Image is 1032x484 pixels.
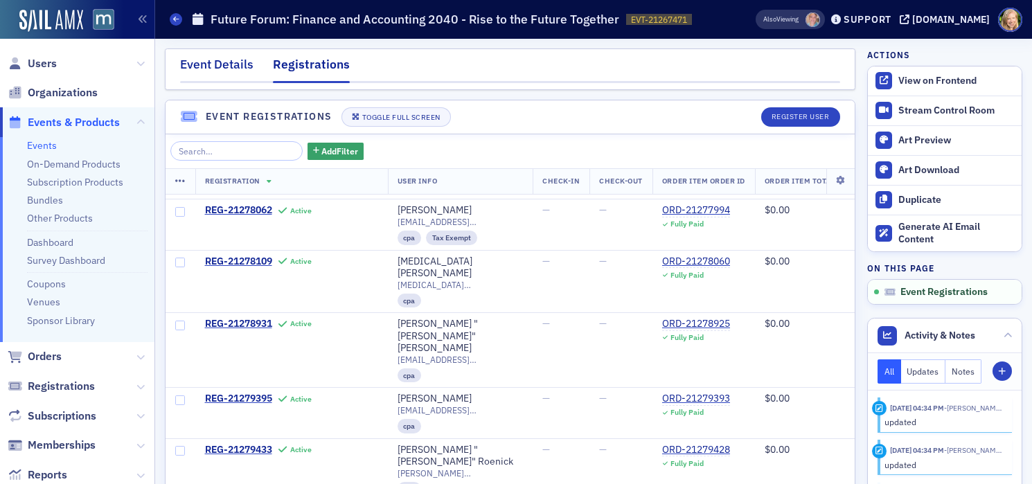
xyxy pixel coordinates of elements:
input: Search… [170,141,303,161]
span: Registrations [28,379,95,394]
span: REG-21279433 [205,444,272,456]
button: Updates [901,359,946,384]
span: Orders [28,349,62,364]
span: REG-21279395 [205,393,272,405]
a: Sponsor Library [27,314,95,327]
a: ORD-21279428 [662,444,730,456]
button: Toggle Full Screen [341,107,451,127]
span: Check-In [542,176,580,186]
span: [MEDICAL_DATA][EMAIL_ADDRESS][PERSON_NAME][DOMAIN_NAME] [398,280,524,290]
time: 10/9/2025 04:34 PM [890,403,944,413]
div: View on Frontend [898,75,1015,87]
div: [DOMAIN_NAME] [912,13,990,26]
a: REG-21278062Active [205,204,378,217]
a: Stream Control Room [868,96,1022,125]
span: — [599,317,607,330]
div: Fully Paid [670,459,704,468]
div: Registrations [273,55,350,83]
a: Other Products [27,212,93,224]
span: — [599,204,607,216]
div: cpa [398,294,422,307]
span: Subscriptions [28,409,96,424]
a: REG-21279395Active [205,393,378,405]
div: Fully Paid [670,271,704,280]
a: Users [8,56,57,71]
a: Survey Dashboard [27,254,105,267]
a: ORD-21279393 [662,393,730,405]
div: Active [290,395,312,404]
a: [PERSON_NAME] [398,393,472,405]
div: [MEDICAL_DATA][PERSON_NAME] [398,256,524,280]
button: Notes [945,359,981,384]
div: Art Download [898,164,1015,177]
span: — [542,255,550,267]
div: cpa [398,231,422,244]
img: SailAMX [19,10,83,32]
button: [DOMAIN_NAME] [900,15,995,24]
span: $0.00 [765,317,790,330]
a: Organizations [8,85,98,100]
a: Venues [27,296,60,308]
span: Organizations [28,85,98,100]
span: Dee Sullivan [806,12,820,27]
span: Order Item Total Paid [765,176,855,186]
a: On-Demand Products [27,158,121,170]
span: [EMAIL_ADDRESS][DOMAIN_NAME] [398,405,524,415]
a: REG-21279433Active [205,444,378,456]
div: updated [884,458,1003,471]
a: Orders [8,349,62,364]
a: Registrations [8,379,95,394]
span: [EMAIL_ADDRESS][DOMAIN_NAME] [398,355,524,365]
span: Viewing [763,15,799,24]
span: Activity & Notes [905,328,975,343]
a: ORD-21277994 [662,204,730,217]
span: — [542,392,550,404]
div: Toggle Full Screen [362,114,441,121]
span: — [599,392,607,404]
div: Active [290,206,312,215]
a: Events & Products [8,115,120,130]
span: Memberships [28,438,96,453]
span: — [599,255,607,267]
div: Update [872,444,887,458]
a: REG-21278931Active [205,318,378,330]
span: REG-21278931 [205,318,272,330]
a: Art Preview [868,125,1022,155]
span: $0.00 [765,204,790,216]
button: Register User [761,107,840,127]
div: Fully Paid [670,219,704,228]
div: Fully Paid [670,333,704,342]
a: ORD-21278060 [662,256,730,268]
a: [PERSON_NAME] [398,204,472,217]
div: Tax Exempt [426,231,477,244]
span: Event Registrations [900,286,988,298]
button: AddFilter [308,143,364,160]
a: [PERSON_NAME] "[PERSON_NAME]" [PERSON_NAME] [398,318,524,355]
span: — [542,204,550,216]
span: [PERSON_NAME][EMAIL_ADDRESS][DOMAIN_NAME] [398,468,524,478]
div: Also [763,15,776,24]
a: [PERSON_NAME] "[PERSON_NAME]" Roenick [398,444,524,468]
button: Duplicate [868,185,1022,215]
div: cpa [398,419,422,433]
div: cpa [398,368,422,382]
span: Registration [205,176,260,186]
div: Stream Control Room [898,105,1015,117]
a: Coupons [27,278,66,290]
span: — [542,317,550,330]
span: $0.00 [765,392,790,404]
span: — [599,443,607,456]
div: Art Preview [898,134,1015,147]
span: Order Item Order ID [662,176,745,186]
span: EVT-21267471 [631,14,687,26]
span: — [542,443,550,456]
a: ORD-21278925 [662,318,730,330]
